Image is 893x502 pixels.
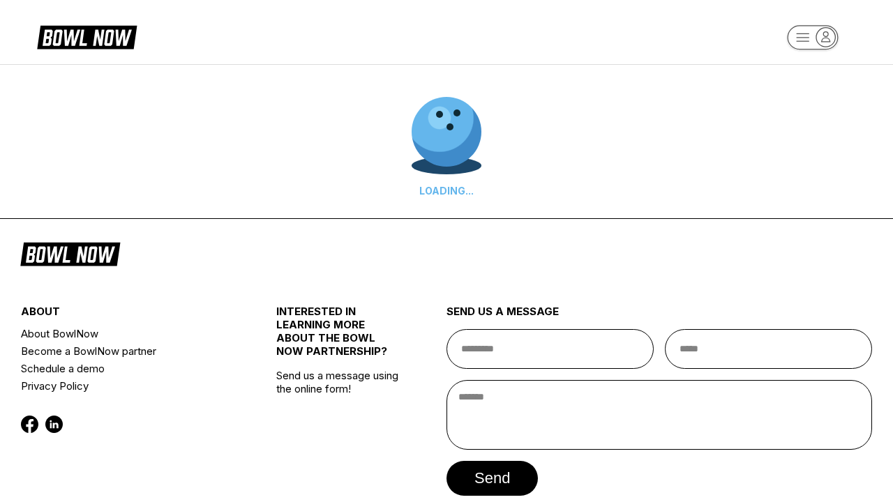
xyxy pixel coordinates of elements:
[446,461,538,496] button: send
[21,360,234,377] a: Schedule a demo
[21,342,234,360] a: Become a BowlNow partner
[21,325,234,342] a: About BowlNow
[446,305,872,329] div: send us a message
[21,305,234,325] div: about
[276,305,404,369] div: INTERESTED IN LEARNING MORE ABOUT THE BOWL NOW PARTNERSHIP?
[21,377,234,395] a: Privacy Policy
[412,185,481,197] div: LOADING...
